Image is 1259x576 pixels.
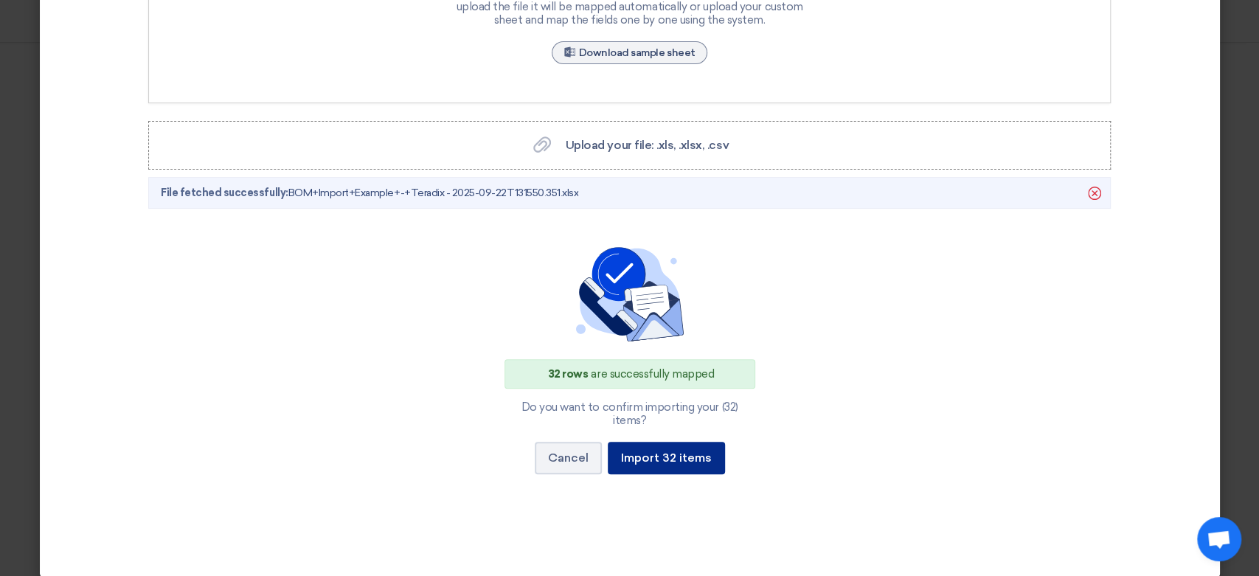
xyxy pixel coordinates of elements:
[566,138,729,152] span: Upload your file: .xls, .xlsx, .csv
[548,367,589,381] span: 32 rows
[1197,517,1241,561] div: Open chat
[571,247,689,341] img: confirm_importing.svg
[161,187,288,199] span: File fetched successfully:
[535,442,602,474] button: Cancel
[504,359,755,389] div: are successfully mapped
[608,442,725,474] button: Import 32 items
[552,41,708,64] a: Download sample sheet
[504,400,755,427] div: Do you want to confirm importing your (32) items?
[161,185,578,201] span: BOM+Import+Example+-+Teradix - 2025-09-22T131550.351.xlsx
